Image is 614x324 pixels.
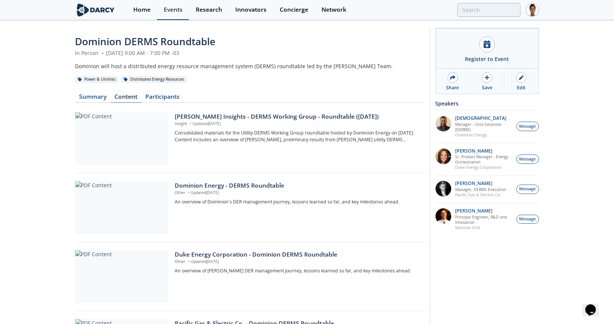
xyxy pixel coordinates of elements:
p: An overview of Dominion's DER management journey, lessons learned so far, and key milestones ahead. [175,199,419,205]
div: Dominion Energy - DERMS Roundtable [175,181,419,190]
input: Advanced Search [457,3,521,17]
div: Network [321,7,346,13]
p: National Grid [455,225,512,230]
span: Message [520,186,536,192]
p: Manager – Grid Solutions (DERMS) [455,122,512,132]
p: Manager, DERMS Execution [455,187,506,192]
button: Message [516,215,539,224]
div: Concierge [280,7,308,13]
div: Innovators [235,7,267,13]
img: logo-wide.svg [75,3,116,17]
a: Summary [75,94,111,103]
div: Save [482,84,492,91]
div: Power & Utilities [75,76,119,83]
p: Dominion Energy [455,132,512,138]
span: Message [520,156,536,162]
p: Duke Energy Corporation [455,165,512,170]
button: Message [516,154,539,164]
img: 843c14ae-e913-44c5-9837-67ee49689ff2 [436,148,451,164]
div: Duke Energy Corporation - Dominion DERMS Roundtable [175,250,419,259]
p: [PERSON_NAME] [455,181,506,186]
p: [DEMOGRAPHIC_DATA] [455,116,512,121]
p: [PERSON_NAME] [455,208,512,214]
iframe: chat widget [582,294,606,316]
button: Message [516,122,539,131]
p: Sr. Product Manager - Energy Orchestration [455,154,512,165]
p: Consolidated materials for the Utility DERMS Working Group roundtable hosted by Dominion Energy o... [175,130,419,144]
div: Share [446,84,459,91]
a: PDF Content Dominion Energy - DERMS Roundtable Other •Updated[DATE] An overview of Dominion's DER... [75,181,425,234]
img: 8f6c1b47-f231-476b-b84b-f58aae734ab1 [436,181,451,197]
span: • [186,190,190,195]
div: Register to Event [465,55,509,63]
div: Home [133,7,151,13]
img: fd67f595-ef0f-48f8-8262-b894f5c272d2 [436,116,451,131]
div: [PERSON_NAME] Insights - DERMS Working Group - Roundtable ([DATE]) [175,112,419,121]
div: In Person [DATE] 9:00 AM - 7:00 PM -03 [75,49,425,57]
span: Message [520,216,536,222]
img: Profile [526,3,539,17]
p: Principal Engineer, R&D and Innovation [455,214,512,225]
a: PDF Content Duke Energy Corporation - Dominion DERMS Roundtable Other •Updated[DATE] An overview ... [75,250,425,303]
span: • [101,49,105,57]
span: Dominion DERMS Roundtable [75,35,216,48]
img: 5c17014f-f4c2-466a-bcf8-b0679c4617c8 [436,208,451,224]
button: Message [516,185,539,194]
div: Distributed Energy Resources [121,76,187,83]
p: Pacific Gas & Electric Co. [455,192,506,197]
p: Insight Updated [DATE] [175,121,419,127]
p: Other Updated [DATE] [175,190,419,196]
span: • [188,121,192,126]
a: Participants [142,94,184,103]
span: Message [520,124,536,130]
div: Speakers [436,97,539,110]
div: Research [196,7,222,13]
a: Content [111,94,142,103]
div: Dominion will host a distributed energy resource management system (DERMS) roundtable led by the ... [75,62,425,70]
p: An overview of [PERSON_NAME] DER management journey, lessons learned so far, and key milestones a... [175,267,419,274]
span: • [186,259,190,264]
a: PDF Content [PERSON_NAME] Insights - DERMS Working Group - Roundtable ([DATE]) Insight •Updated[D... [75,112,425,165]
div: Edit [517,84,526,91]
a: Edit [504,69,538,94]
div: Events [164,7,183,13]
p: Other Updated [DATE] [175,259,419,265]
p: [PERSON_NAME] [455,148,512,154]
